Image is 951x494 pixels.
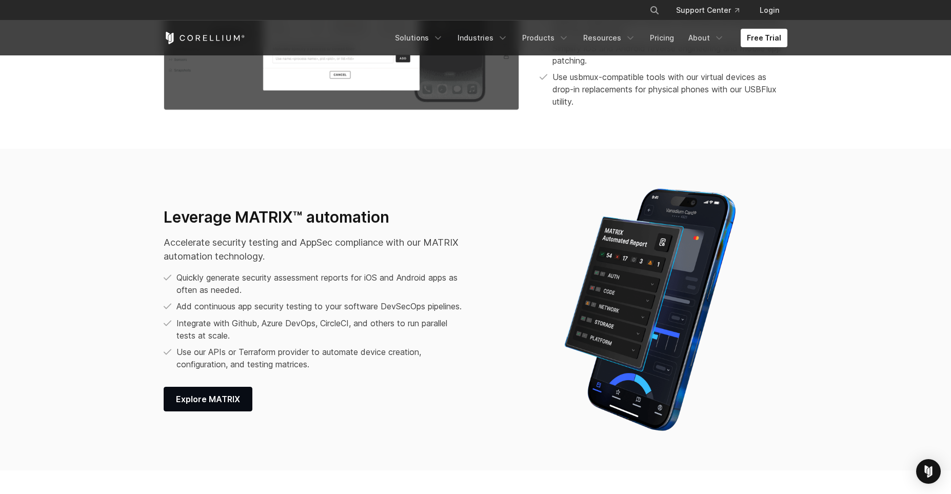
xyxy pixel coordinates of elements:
[644,29,680,47] a: Pricing
[668,1,747,19] a: Support Center
[389,29,787,47] div: Navigation Menu
[751,1,787,19] a: Login
[741,29,787,47] a: Free Trial
[164,235,468,263] p: Accelerate security testing and AppSec compliance with our MATRIX automation technology.
[645,1,664,19] button: Search
[164,387,252,411] a: Explore MATRIX
[577,29,642,47] a: Resources
[176,393,240,405] span: Explore MATRIX
[916,459,941,484] div: Open Intercom Messenger
[176,317,468,342] p: Integrate with Github, Azure DevOps, CircleCI, and others to run parallel tests at scale.
[682,29,730,47] a: About
[540,182,760,438] img: Corellium MATRIX automated report on iPhone showing app vulnerability test results across securit...
[164,32,245,44] a: Corellium Home
[516,29,575,47] a: Products
[164,346,468,370] li: Use our APIs or Terraform provider to automate device creation, configuration, and testing matrices.
[389,29,449,47] a: Solutions
[176,300,462,312] p: Add continuous app security testing to your software DevSecOps pipelines.
[637,1,787,19] div: Navigation Menu
[552,71,787,108] span: Use usbmux-compatible tools with our virtual devices as drop-in replacements for physical phones ...
[451,29,514,47] a: Industries
[176,271,468,296] p: Quickly generate security assessment reports for iOS and Android apps as often as needed.
[164,208,468,227] h3: Leverage MATRIX™ automation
